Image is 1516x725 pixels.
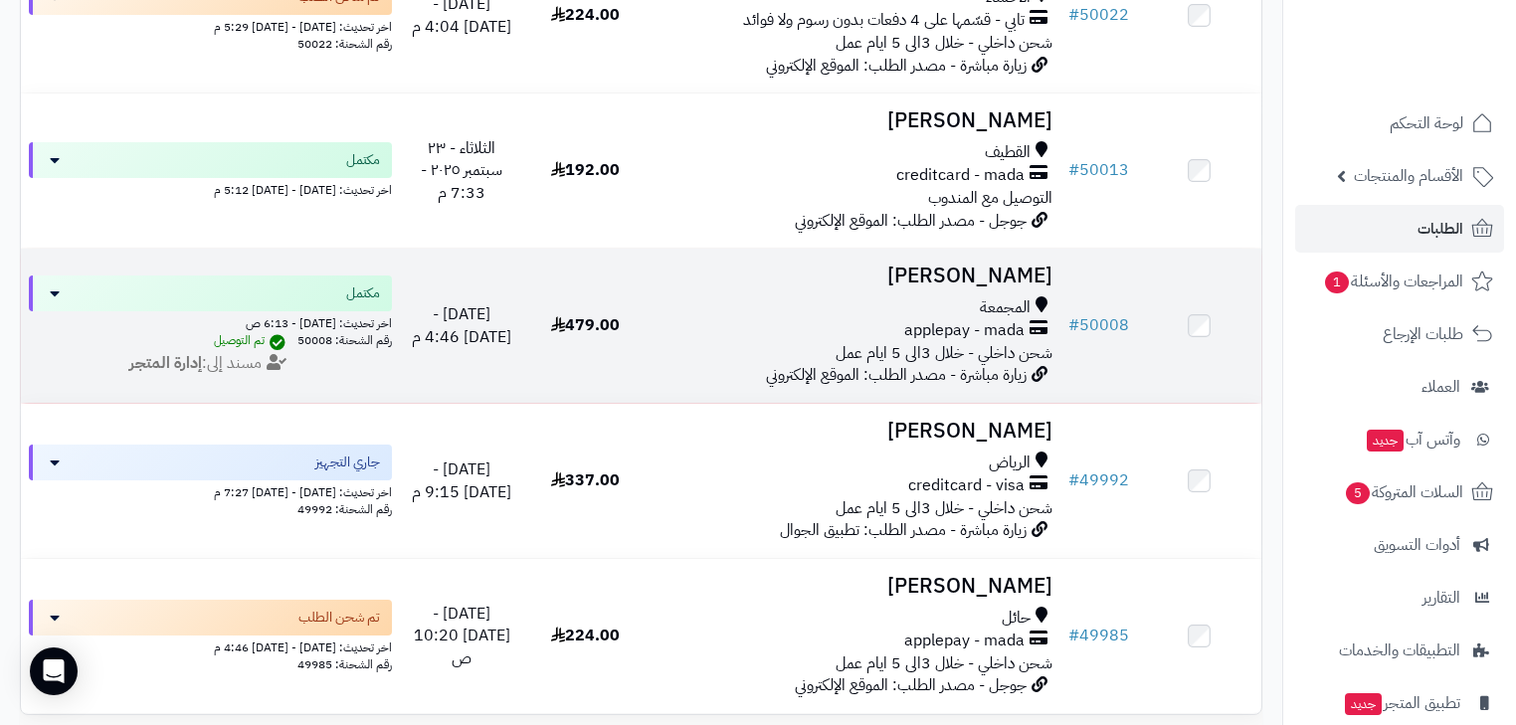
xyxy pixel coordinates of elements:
[1390,109,1463,137] span: لوحة التحكم
[836,341,1052,365] span: شحن داخلي - خلال 3الى 5 ايام عمل
[1365,426,1460,453] span: وآتس آب
[30,647,78,695] div: Open Intercom Messenger
[1068,313,1129,337] a: #50008
[1295,310,1504,358] a: طلبات الإرجاع
[346,150,380,170] span: مكتمل
[1339,636,1460,664] span: التطبيقات والخدمات
[980,296,1031,319] span: المجمعة
[551,468,620,492] span: 337.00
[1367,430,1404,452] span: جديد
[297,35,392,53] span: رقم الشحنة: 50022
[656,265,1052,287] h3: [PERSON_NAME]
[904,319,1025,342] span: applepay - mada
[551,158,620,182] span: 192.00
[1295,468,1504,516] a: السلات المتروكة5
[795,673,1027,697] span: جوجل - مصدر الطلب: الموقع الإلكتروني
[297,655,392,673] span: رقم الشحنة: 49985
[1421,373,1460,401] span: العملاء
[412,457,511,504] span: [DATE] - [DATE] 9:15 م
[904,630,1025,652] span: applepay - mada
[795,209,1027,233] span: جوجل - مصدر الطلب: الموقع الإلكتروني
[1418,215,1463,243] span: الطلبات
[1002,607,1031,630] span: حائل
[1068,468,1079,492] span: #
[780,518,1027,542] span: زيارة مباشرة - مصدر الطلب: تطبيق الجوال
[1354,162,1463,190] span: الأقسام والمنتجات
[989,452,1031,474] span: الرياض
[1345,693,1382,715] span: جديد
[1383,320,1463,348] span: طلبات الإرجاع
[928,186,1052,210] span: التوصيل مع المندوب
[656,575,1052,598] h3: [PERSON_NAME]
[551,624,620,647] span: 224.00
[1068,3,1129,27] a: #50022
[298,608,380,628] span: تم شحن الطلب
[1295,363,1504,411] a: العملاء
[1295,416,1504,463] a: وآتس آبجديد
[1345,481,1371,505] span: 5
[214,331,290,349] span: تم التوصيل
[896,164,1025,187] span: creditcard - mada
[1068,158,1129,182] a: #50013
[315,453,380,472] span: جاري التجهيز
[836,496,1052,520] span: شحن داخلي - خلال 3الى 5 ايام عمل
[908,474,1025,497] span: creditcard - visa
[29,15,392,36] div: اخر تحديث: [DATE] - [DATE] 5:29 م
[1422,584,1460,612] span: التقارير
[29,480,392,501] div: اخر تحديث: [DATE] - [DATE] 7:27 م
[1068,3,1079,27] span: #
[1068,158,1079,182] span: #
[1374,531,1460,559] span: أدوات التسويق
[836,651,1052,675] span: شحن داخلي - خلال 3الى 5 ايام عمل
[1295,258,1504,305] a: المراجعات والأسئلة1
[1068,624,1079,647] span: #
[551,3,620,27] span: 224.00
[421,136,502,206] span: الثلاثاء - ٢٣ سبتمبر ٢٠٢٥ - 7:33 م
[1324,271,1350,294] span: 1
[766,54,1027,78] span: زيارة مباشرة - مصدر الطلب: الموقع الإلكتروني
[29,311,392,332] div: اخر تحديث: [DATE] - 6:13 ص
[1343,689,1460,717] span: تطبيق المتجر
[656,109,1052,132] h3: [PERSON_NAME]
[985,141,1031,164] span: القطيف
[29,635,392,656] div: اخر تحديث: [DATE] - [DATE] 4:46 م
[1068,313,1079,337] span: #
[656,420,1052,443] h3: [PERSON_NAME]
[1381,19,1497,61] img: logo-2.png
[297,500,392,518] span: رقم الشحنة: 49992
[129,351,202,375] strong: إدارة المتجر
[1295,99,1504,147] a: لوحة التحكم
[414,602,510,671] span: [DATE] - [DATE] 10:20 ص
[1295,627,1504,674] a: التطبيقات والخدمات
[743,9,1025,32] span: تابي - قسّمها على 4 دفعات بدون رسوم ولا فوائد
[1068,624,1129,647] a: #49985
[14,352,407,375] div: مسند إلى:
[1295,205,1504,253] a: الطلبات
[1295,574,1504,622] a: التقارير
[29,178,392,199] div: اخر تحديث: [DATE] - [DATE] 5:12 م
[1068,468,1129,492] a: #49992
[1323,268,1463,295] span: المراجعات والأسئلة
[297,331,392,349] span: رقم الشحنة: 50008
[836,31,1052,55] span: شحن داخلي - خلال 3الى 5 ايام عمل
[766,363,1027,387] span: زيارة مباشرة - مصدر الطلب: الموقع الإلكتروني
[551,313,620,337] span: 479.00
[412,302,511,349] span: [DATE] - [DATE] 4:46 م
[346,283,380,303] span: مكتمل
[1295,521,1504,569] a: أدوات التسويق
[1344,478,1463,506] span: السلات المتروكة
